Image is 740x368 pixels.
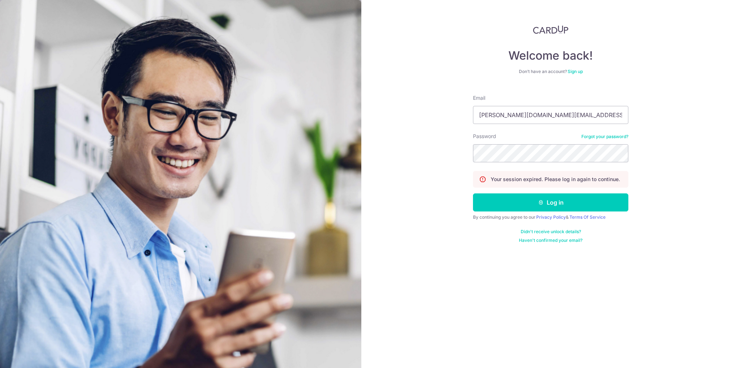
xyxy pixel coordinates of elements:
[569,214,606,220] a: Terms Of Service
[533,25,568,34] img: CardUp Logo
[491,176,620,183] p: Your session expired. Please log in again to continue.
[473,214,628,220] div: By continuing you agree to our &
[473,94,485,102] label: Email
[581,134,628,140] a: Forgot your password?
[521,229,581,235] a: Didn't receive unlock details?
[473,48,628,63] h4: Welcome back!
[519,238,582,243] a: Haven't confirmed your email?
[473,193,628,211] button: Log in
[473,133,496,140] label: Password
[536,214,566,220] a: Privacy Policy
[473,106,628,124] input: Enter your Email
[568,69,583,74] a: Sign up
[473,69,628,74] div: Don’t have an account?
